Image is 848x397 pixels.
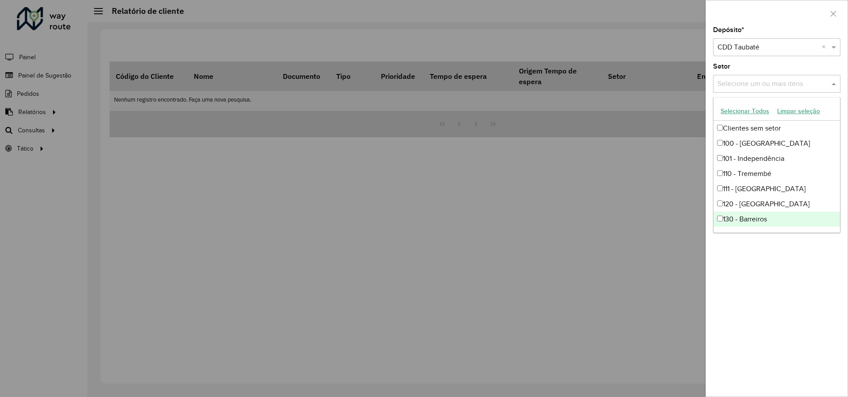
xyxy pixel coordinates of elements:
div: 101 - Independência [713,151,840,166]
div: 100 - [GEOGRAPHIC_DATA] [713,136,840,151]
span: Clear all [822,42,829,53]
div: 111 - [GEOGRAPHIC_DATA] [713,181,840,196]
div: 120 - [GEOGRAPHIC_DATA] [713,196,840,212]
label: Setor [713,61,730,72]
button: Selecionar Todos [717,104,773,118]
div: 131 - [GEOGRAPHIC_DATA] [713,227,840,242]
div: Clientes sem setor [713,121,840,136]
div: 110 - Tremembé [713,166,840,181]
ng-dropdown-panel: Options list [713,97,840,233]
button: Limpar seleção [773,104,824,118]
label: Depósito [713,25,744,35]
div: 130 - Barreiros [713,212,840,227]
